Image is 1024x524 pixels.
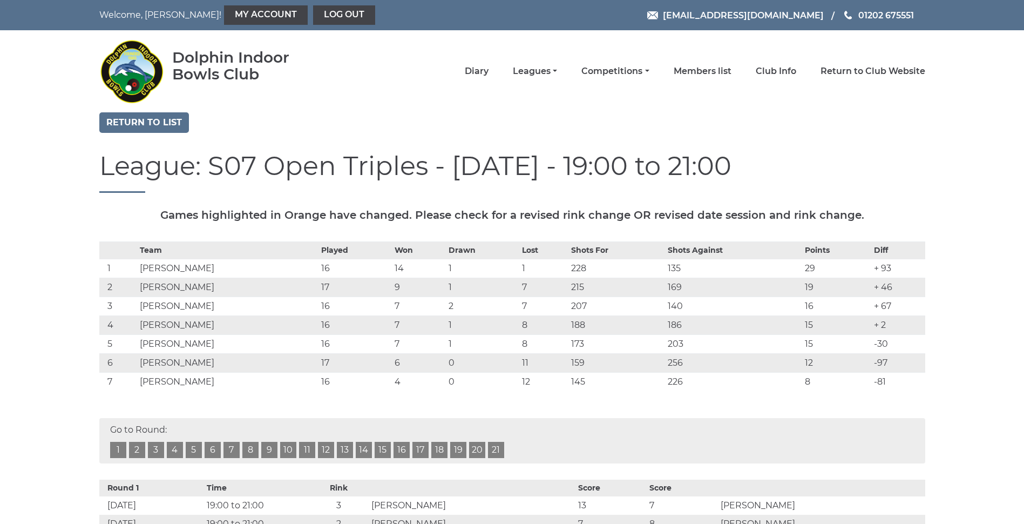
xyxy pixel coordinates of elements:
[568,315,665,334] td: 188
[392,297,446,315] td: 7
[568,259,665,278] td: 228
[665,297,802,315] td: 140
[519,372,568,391] td: 12
[356,442,372,458] a: 14
[871,315,925,334] td: + 2
[568,241,665,259] th: Shots For
[871,353,925,372] td: -97
[318,278,392,297] td: 17
[519,353,568,372] td: 11
[318,241,392,259] th: Played
[224,5,308,25] a: My Account
[446,334,519,353] td: 1
[318,353,392,372] td: 17
[446,353,519,372] td: 0
[261,442,277,458] a: 9
[129,442,145,458] a: 2
[137,353,318,372] td: [PERSON_NAME]
[446,278,519,297] td: 1
[299,442,315,458] a: 11
[871,334,925,353] td: -30
[392,372,446,391] td: 4
[99,33,164,109] img: Dolphin Indoor Bowls Club
[871,297,925,315] td: + 67
[318,372,392,391] td: 16
[446,259,519,278] td: 1
[802,353,871,372] td: 12
[318,315,392,334] td: 16
[568,297,665,315] td: 207
[394,442,410,458] a: 16
[99,297,137,315] td: 3
[446,241,519,259] th: Drawn
[318,297,392,315] td: 16
[318,442,334,458] a: 12
[137,278,318,297] td: [PERSON_NAME]
[392,259,446,278] td: 14
[137,297,318,315] td: [PERSON_NAME]
[99,496,204,515] td: [DATE]
[519,278,568,297] td: 7
[665,315,802,334] td: 186
[469,442,485,458] a: 20
[392,353,446,372] td: 6
[581,65,649,77] a: Competitions
[674,65,731,77] a: Members list
[519,259,568,278] td: 1
[871,372,925,391] td: -81
[99,278,137,297] td: 2
[167,442,183,458] a: 4
[309,496,369,515] td: 3
[99,112,189,133] a: Return to list
[223,442,240,458] a: 7
[858,10,914,20] span: 01202 675551
[843,9,914,22] a: Phone us 01202 675551
[392,334,446,353] td: 7
[665,278,802,297] td: 169
[568,334,665,353] td: 173
[137,259,318,278] td: [PERSON_NAME]
[99,353,137,372] td: 6
[519,297,568,315] td: 7
[820,65,925,77] a: Return to Club Website
[99,5,434,25] nav: Welcome, [PERSON_NAME]!
[665,334,802,353] td: 203
[575,496,647,515] td: 13
[871,259,925,278] td: + 93
[802,334,871,353] td: 15
[519,241,568,259] th: Lost
[280,442,296,458] a: 10
[375,442,391,458] a: 15
[802,372,871,391] td: 8
[110,442,126,458] a: 1
[204,496,309,515] td: 19:00 to 21:00
[647,11,658,19] img: Email
[431,442,447,458] a: 18
[665,241,802,259] th: Shots Against
[871,278,925,297] td: + 46
[412,442,429,458] a: 17
[137,241,318,259] th: Team
[99,480,204,496] th: Round 1
[99,152,925,193] h1: League: S07 Open Triples - [DATE] - 19:00 to 21:00
[519,334,568,353] td: 8
[568,372,665,391] td: 145
[844,11,852,19] img: Phone us
[369,496,575,515] td: [PERSON_NAME]
[318,259,392,278] td: 16
[99,315,137,334] td: 4
[488,442,504,458] a: 21
[519,315,568,334] td: 8
[392,278,446,297] td: 9
[802,278,871,297] td: 19
[802,297,871,315] td: 16
[148,442,164,458] a: 3
[99,418,925,463] div: Go to Round:
[665,353,802,372] td: 256
[446,297,519,315] td: 2
[205,442,221,458] a: 6
[871,241,925,259] th: Diff
[665,259,802,278] td: 135
[137,372,318,391] td: [PERSON_NAME]
[802,259,871,278] td: 29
